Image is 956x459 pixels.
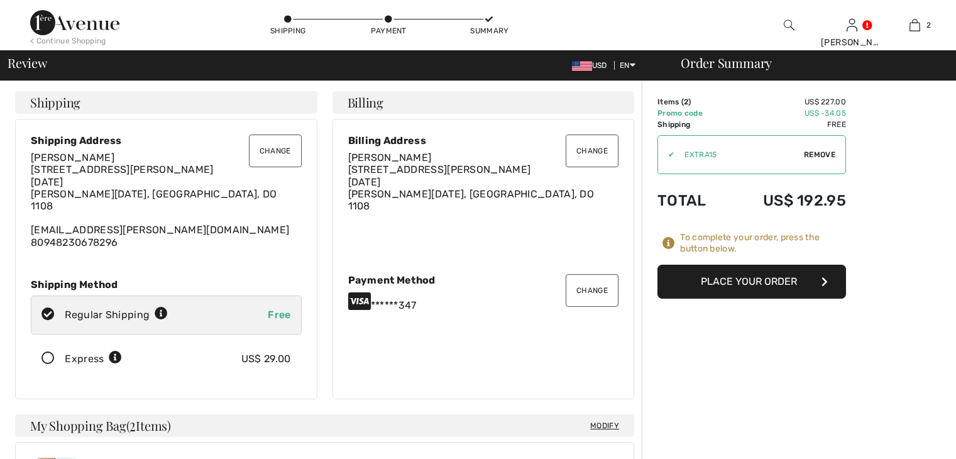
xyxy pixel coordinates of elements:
[727,119,846,130] td: Free
[657,119,727,130] td: Shipping
[8,57,47,69] span: Review
[348,163,595,212] span: [STREET_ADDRESS][PERSON_NAME][DATE] [PERSON_NAME][DATE], [GEOGRAPHIC_DATA], DO 1108
[31,163,277,212] span: [STREET_ADDRESS][PERSON_NAME][DATE] [PERSON_NAME][DATE], [GEOGRAPHIC_DATA], DO 1108
[31,152,114,163] span: [PERSON_NAME]
[926,19,931,31] span: 2
[572,61,592,71] img: US Dollar
[804,149,835,160] span: Remove
[657,179,727,222] td: Total
[348,96,383,109] span: Billing
[657,265,846,299] button: Place Your Order
[370,25,407,36] div: Payment
[684,97,688,106] span: 2
[65,351,122,367] div: Express
[126,417,171,434] span: ( Items)
[657,108,727,119] td: Promo code
[348,152,432,163] span: [PERSON_NAME]
[241,351,291,367] div: US$ 29.00
[674,136,804,174] input: Promo code
[572,61,612,70] span: USD
[268,309,290,321] span: Free
[129,416,136,433] span: 2
[680,232,846,255] div: To complete your order, press the button below.
[15,414,634,437] h4: My Shopping Bag
[31,279,302,290] div: Shipping Method
[658,149,674,160] div: ✔
[727,108,846,119] td: US$ -34.05
[30,10,119,35] img: 1ère Avenue
[30,96,80,109] span: Shipping
[884,18,945,33] a: 2
[727,179,846,222] td: US$ 192.95
[348,274,619,286] div: Payment Method
[666,57,948,69] div: Order Summary
[847,19,857,31] a: Sign In
[566,135,618,167] button: Change
[249,135,302,167] button: Change
[31,152,302,248] div: [EMAIL_ADDRESS][PERSON_NAME][DOMAIN_NAME] 80948230678296
[784,18,794,33] img: search the website
[348,135,619,147] div: Billing Address
[847,18,857,33] img: My Info
[566,274,618,307] button: Change
[30,35,106,47] div: < Continue Shopping
[470,25,508,36] div: Summary
[909,18,920,33] img: My Bag
[620,61,635,70] span: EN
[821,36,882,49] div: [PERSON_NAME]
[590,419,619,432] span: Modify
[269,25,307,36] div: Shipping
[657,96,727,108] td: Items ( )
[727,96,846,108] td: US$ 227.00
[31,135,302,147] div: Shipping Address
[65,307,168,323] div: Regular Shipping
